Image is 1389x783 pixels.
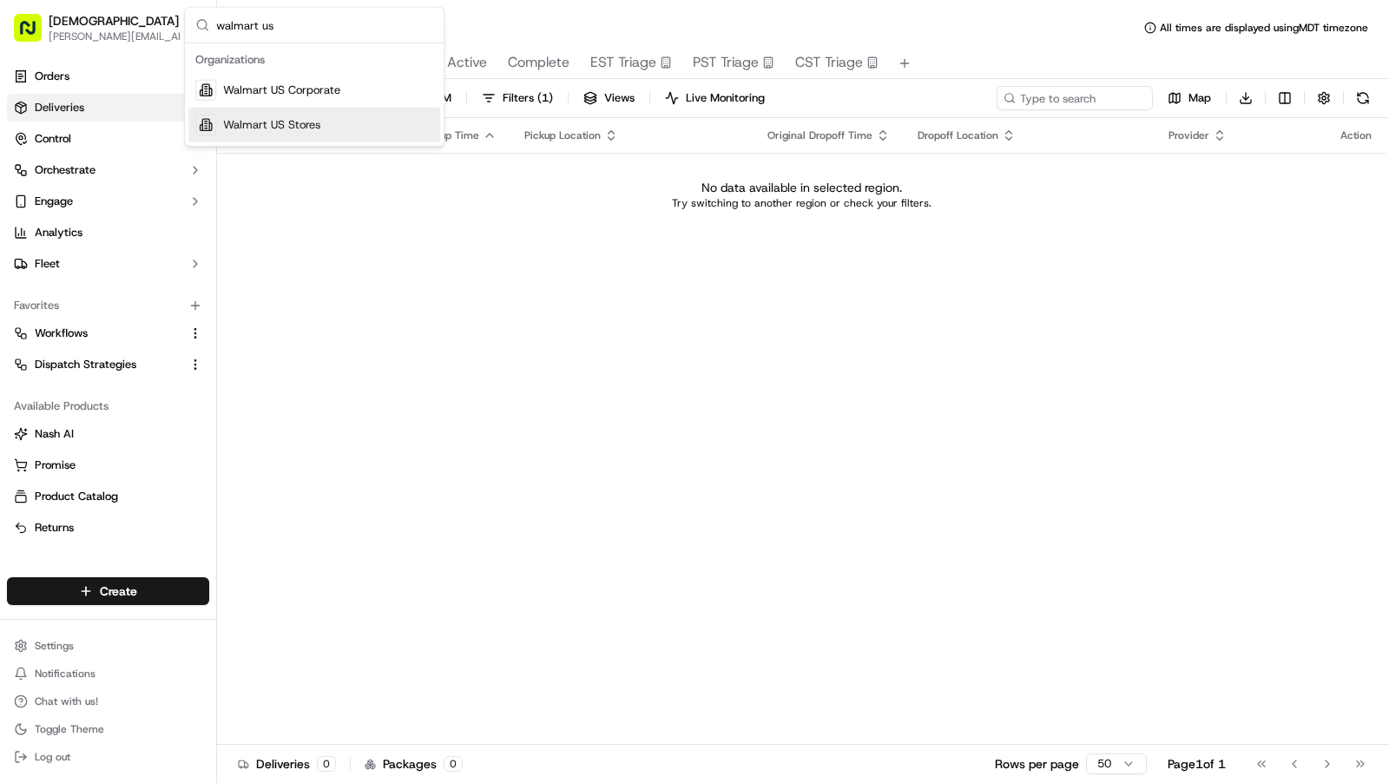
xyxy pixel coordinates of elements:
a: Deliveries [7,94,209,122]
input: Search... [216,8,433,43]
a: Orders [7,63,209,90]
div: Organizations [188,47,440,73]
span: Views [604,90,635,106]
span: Chat with us! [35,694,98,708]
span: ( 1 ) [537,90,553,106]
a: Product Catalog [14,489,202,504]
button: Engage [7,188,209,215]
span: Pylon [173,430,210,443]
button: [DEMOGRAPHIC_DATA][PERSON_NAME][EMAIL_ADDRESS][DOMAIN_NAME] [7,7,180,49]
img: 1736555255976-a54dd68f-1ca7-489b-9aae-adbdc363a1c4 [17,165,49,196]
span: Original Dropoff Time [767,128,872,142]
button: Fleet [7,250,209,278]
a: Nash AI [14,426,202,442]
input: Type to search [997,86,1153,110]
a: Returns [14,520,202,536]
img: Charles Folsom [17,299,45,326]
span: Complete [508,52,569,73]
span: • [104,268,110,282]
button: Orchestrate [7,156,209,184]
p: Rows per page [995,755,1079,773]
img: Nash [17,16,52,51]
button: Create [7,577,209,605]
span: [DATE] [114,268,149,282]
span: Notifications [35,667,95,681]
a: 📗Knowledge Base [10,380,140,411]
button: Notifications [7,661,209,686]
button: Promise [7,451,209,479]
span: Workflows [35,326,88,341]
div: Packages [365,755,463,773]
span: [PERSON_NAME][EMAIL_ADDRESS][DOMAIN_NAME] [49,30,198,43]
a: Powered byPylon [122,429,210,443]
span: API Documentation [164,387,279,405]
span: PST Triage [693,52,759,73]
button: Nash AI [7,420,209,448]
span: Control [35,131,71,147]
div: We're available if you need us! [78,182,239,196]
div: Suggestions [185,43,444,146]
span: Promise [35,457,76,473]
span: • [144,315,150,329]
button: [DEMOGRAPHIC_DATA] [49,12,179,30]
div: Available Products [7,392,209,420]
span: Pickup Location [524,128,601,142]
span: Log out [35,750,70,764]
div: Past conversations [17,225,116,239]
span: Settings [35,639,74,653]
span: Map [1188,90,1211,106]
span: Walmart US Corporate [223,82,340,98]
p: No data available in selected region. [701,179,902,196]
span: Dropoff Location [918,128,998,142]
span: Provider [1168,128,1209,142]
a: Analytics [7,219,209,247]
span: Orders [35,69,69,84]
div: 📗 [17,389,31,403]
img: unihopllc [17,252,45,280]
span: Orchestrate [35,162,95,178]
button: Map [1160,86,1219,110]
div: 0 [317,756,336,772]
div: 💻 [147,389,161,403]
span: Engage [35,194,73,209]
span: All times are displayed using MDT timezone [1160,21,1368,35]
div: Favorites [7,292,209,319]
div: Action [1340,128,1372,142]
span: Active [447,52,487,73]
button: Product Catalog [7,483,209,510]
button: Returns [7,514,209,542]
a: 💻API Documentation [140,380,286,411]
button: Log out [7,745,209,769]
span: CST Triage [795,52,863,73]
span: Returns [35,520,74,536]
img: 1738778727109-b901c2ba-d612-49f7-a14d-d897ce62d23f [36,165,68,196]
button: Settings [7,634,209,658]
div: Page 1 of 1 [1168,755,1226,773]
p: Welcome 👋 [17,69,316,96]
button: Control [7,125,209,153]
span: EST Triage [590,52,656,73]
a: Workflows [14,326,181,341]
span: Walmart US Stores [223,117,320,133]
span: unihopllc [54,268,101,282]
input: Got a question? Start typing here... [45,111,313,129]
button: Dispatch Strategies [7,351,209,378]
button: See all [269,221,316,242]
span: [DATE] [154,315,189,329]
button: Toggle Theme [7,717,209,741]
span: Deliveries [35,100,84,115]
span: Fleet [35,256,60,272]
span: Live Monitoring [686,90,765,106]
div: Deliveries [238,755,336,773]
button: Workflows [7,319,209,347]
div: Start new chat [78,165,285,182]
button: Chat with us! [7,689,209,714]
span: Nash AI [35,426,74,442]
span: Knowledge Base [35,387,133,405]
a: Promise [14,457,202,473]
span: Toggle Theme [35,722,104,736]
button: Filters(1) [474,86,561,110]
span: Analytics [35,225,82,240]
button: Live Monitoring [657,86,773,110]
